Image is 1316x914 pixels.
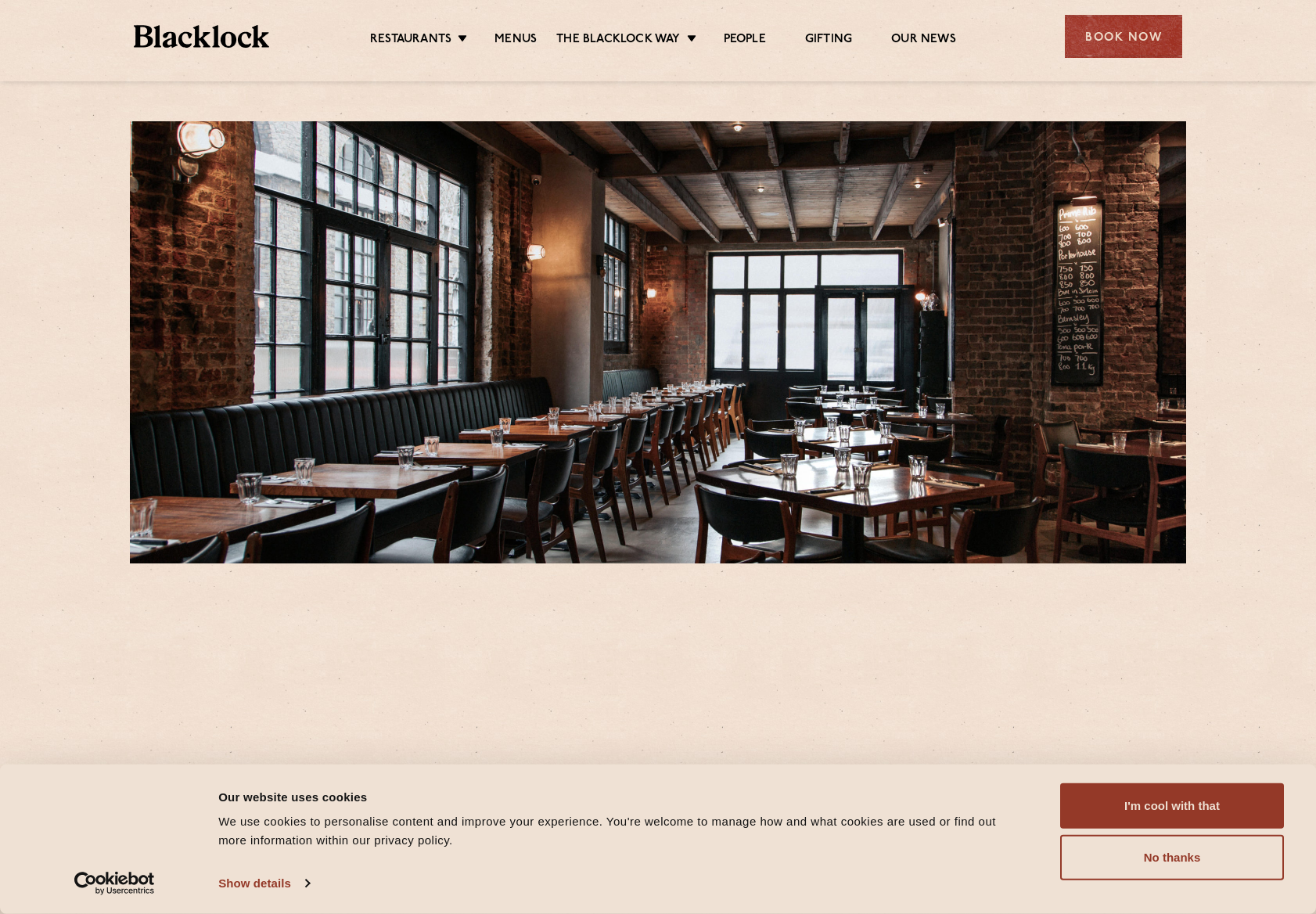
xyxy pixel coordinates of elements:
[891,32,956,49] a: Our News
[556,32,680,49] a: The Blacklock Way
[218,787,1025,806] div: Our website uses cookies
[724,32,766,49] a: People
[218,872,309,895] a: Show details
[805,32,852,49] a: Gifting
[1060,835,1284,880] button: No thanks
[46,872,183,895] a: Usercentrics Cookiebot - opens in a new window
[1065,15,1182,58] div: Book Now
[1060,783,1284,829] button: I'm cool with that
[134,25,269,48] img: BL_Textured_Logo-footer-cropped.svg
[370,32,451,49] a: Restaurants
[218,812,1025,850] div: We use cookies to personalise content and improve your experience. You're welcome to manage how a...
[494,32,537,49] a: Menus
